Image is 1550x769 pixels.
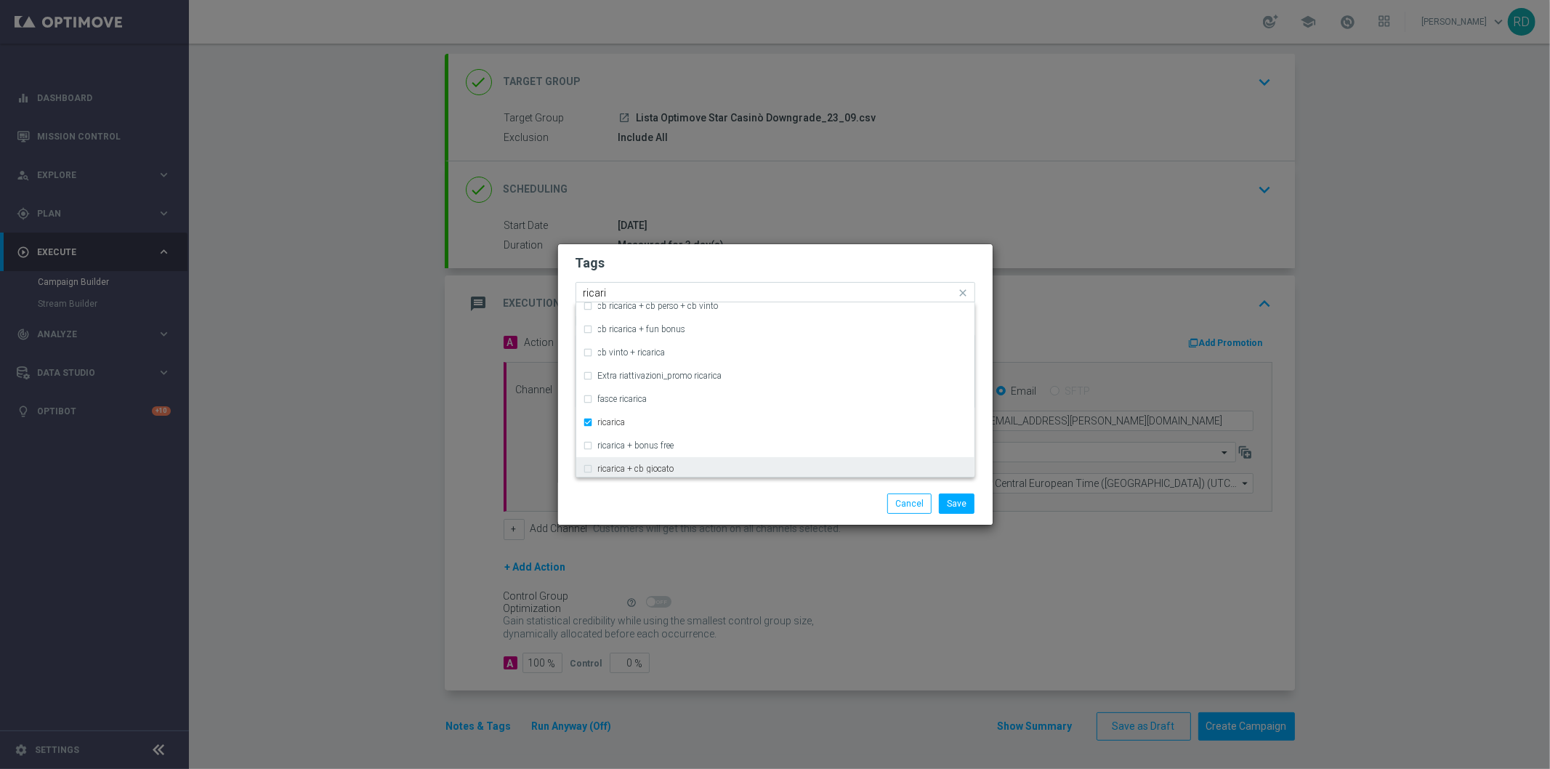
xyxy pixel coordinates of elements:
[598,418,626,427] label: ricarica
[576,254,975,272] h2: Tags
[584,364,967,387] div: Extra riattivazioni_promo ricarica
[584,411,967,434] div: ricarica
[584,294,967,318] div: cb ricarica + cb perso + cb vinto
[584,341,967,364] div: cb vinto + ricarica
[598,464,674,473] label: ricarica + cb giocato
[598,371,722,380] label: Extra riattivazioni_promo ricarica
[598,325,686,334] label: cb ricarica + fun bonus
[584,457,967,480] div: ricarica + cb giocato
[576,282,975,302] ng-select: ricarica, star, up-selling
[584,318,967,341] div: cb ricarica + fun bonus
[939,494,974,514] button: Save
[598,441,674,450] label: ricarica + bonus free
[576,302,975,478] ng-dropdown-panel: Options list
[887,494,932,514] button: Cancel
[598,348,666,357] label: cb vinto + ricarica
[598,395,647,403] label: fasce ricarica
[584,434,967,457] div: ricarica + bonus free
[598,302,719,310] label: cb ricarica + cb perso + cb vinto
[584,387,967,411] div: fasce ricarica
